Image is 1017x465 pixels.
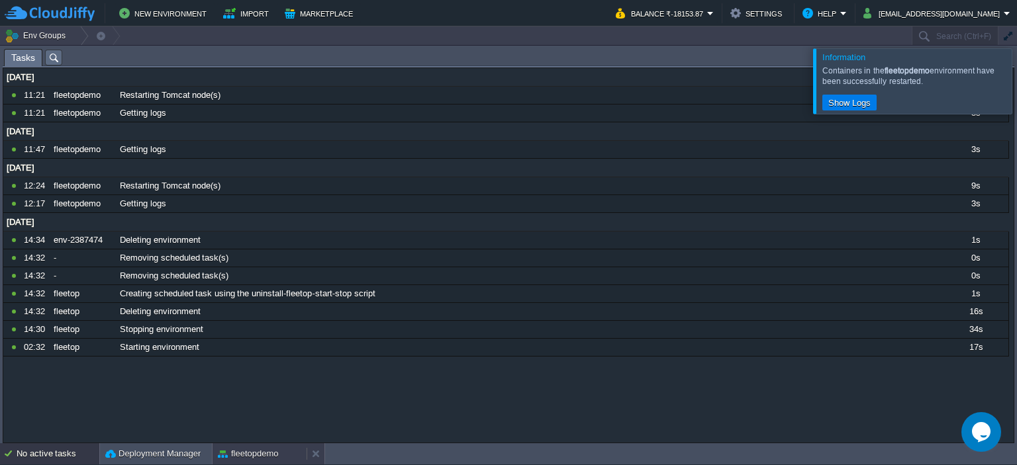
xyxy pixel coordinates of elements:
[120,89,220,101] span: Restarting Tomcat node(s)
[120,288,375,300] span: Creating scheduled task using the uninstall-fleetop-start-stop script
[943,195,1008,212] div: 3s
[943,267,1008,284] div: 0s
[943,303,1008,320] div: 16s
[730,5,786,21] button: Settings
[120,180,220,192] span: Restarting Tomcat node(s)
[24,267,49,284] div: 14:32
[119,5,211,21] button: New Environment
[50,232,115,249] div: env-2387474
[50,177,115,194] div: fleetopdemo
[50,321,115,338] div: fleetop
[3,69,1008,86] div: [DATE]
[24,303,49,320] div: 14:32
[285,5,357,21] button: Marketplace
[943,249,1008,267] div: 0s
[120,198,166,210] span: Getting logs
[943,177,1008,194] div: 9s
[24,141,49,158] div: 11:47
[24,285,49,302] div: 14:32
[24,249,49,267] div: 14:32
[105,447,201,460] button: Deployment Manager
[943,321,1008,338] div: 34s
[24,232,49,249] div: 14:34
[802,5,840,21] button: Help
[616,5,707,21] button: Balance ₹-18153.87
[17,443,99,464] div: No active tasks
[11,50,35,66] span: Tasks
[120,107,166,119] span: Getting logs
[50,267,115,284] div: -
[943,141,1008,158] div: 3s
[50,87,115,104] div: fleetopdemo
[943,232,1008,249] div: 1s
[3,214,1008,231] div: [DATE]
[120,323,203,335] span: Stopping environment
[961,412,1004,452] iframe: chat widget
[3,159,1008,177] div: [DATE]
[120,144,166,155] span: Getting logs
[120,234,201,246] span: Deleting environment
[223,5,273,21] button: Import
[50,195,115,212] div: fleetopdemo
[24,339,49,356] div: 02:32
[24,87,49,104] div: 11:21
[50,105,115,122] div: fleetopdemo
[120,306,201,317] span: Deleting environment
[50,303,115,320] div: fleetop
[24,177,49,194] div: 12:24
[218,447,279,460] button: fleetopdemo
[50,249,115,267] div: -
[50,285,115,302] div: fleetop
[120,252,228,264] span: Removing scheduled task(s)
[943,339,1008,356] div: 17s
[822,52,865,62] span: Information
[5,5,95,22] img: CloudJiffy
[50,141,115,158] div: fleetopdemo
[863,5,1004,21] button: [EMAIL_ADDRESS][DOMAIN_NAME]
[5,26,70,45] button: Env Groups
[120,270,228,282] span: Removing scheduled task(s)
[3,123,1008,140] div: [DATE]
[24,195,49,212] div: 12:17
[120,341,199,353] span: Starting environment
[824,97,875,108] button: Show Logs
[24,321,49,338] div: 14:30
[943,285,1008,302] div: 1s
[822,65,1008,87] div: Containers in the environment have been successfully restarted.
[24,105,49,122] div: 11:21
[885,66,930,75] b: fleetopdemo
[50,339,115,356] div: fleetop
